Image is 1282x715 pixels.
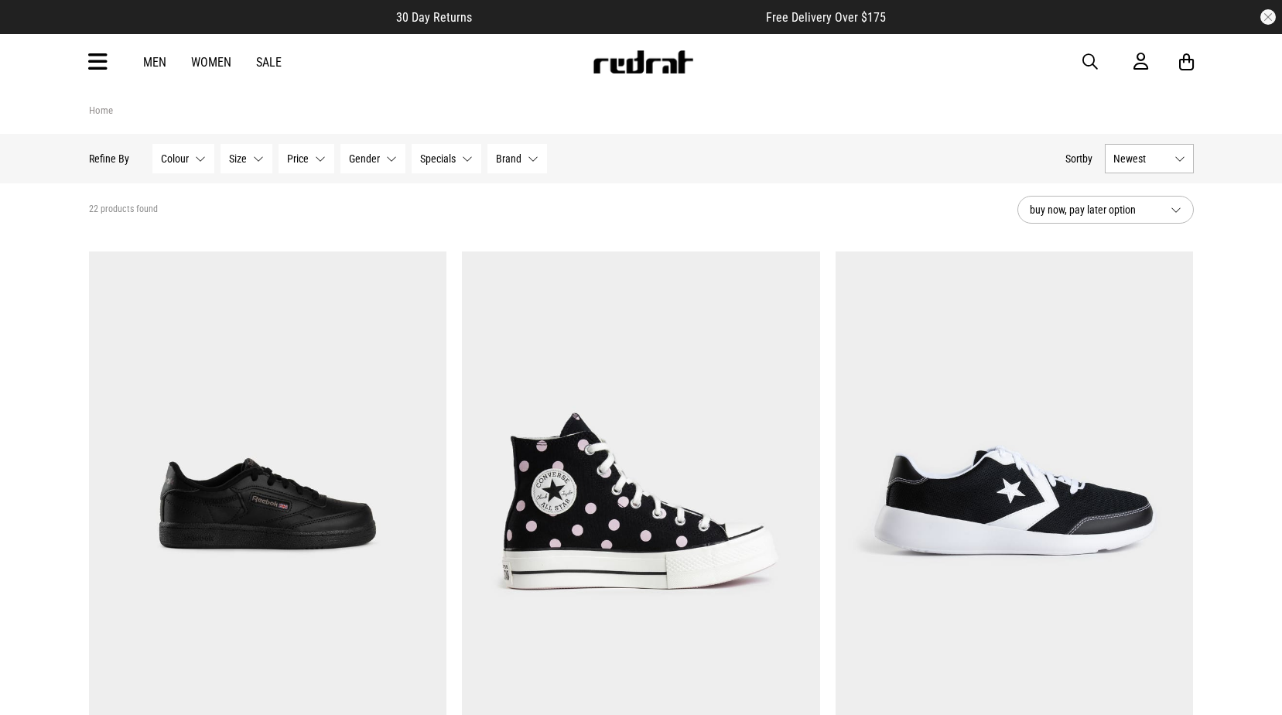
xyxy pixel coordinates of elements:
span: Specials [420,152,456,165]
a: Home [89,104,113,116]
a: Men [143,55,166,70]
button: Brand [487,144,547,173]
span: Gender [349,152,380,165]
iframe: Customer reviews powered by Trustpilot [503,9,735,25]
button: Newest [1105,144,1194,173]
span: Price [287,152,309,165]
span: buy now, pay later option [1030,200,1158,219]
span: Brand [496,152,521,165]
span: 30 Day Returns [396,10,472,25]
button: buy now, pay later option [1017,196,1194,224]
button: Price [279,144,334,173]
p: Refine By [89,152,129,165]
button: Specials [412,144,481,173]
span: Free Delivery Over $175 [766,10,886,25]
span: Colour [161,152,189,165]
button: Sortby [1065,149,1092,168]
span: Size [229,152,247,165]
span: 22 products found [89,204,158,216]
span: by [1082,152,1092,165]
button: Colour [152,144,214,173]
a: Women [191,55,231,70]
a: Sale [256,55,282,70]
button: Gender [340,144,405,173]
span: Newest [1113,152,1168,165]
button: Size [221,144,272,173]
img: Redrat logo [592,50,694,74]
